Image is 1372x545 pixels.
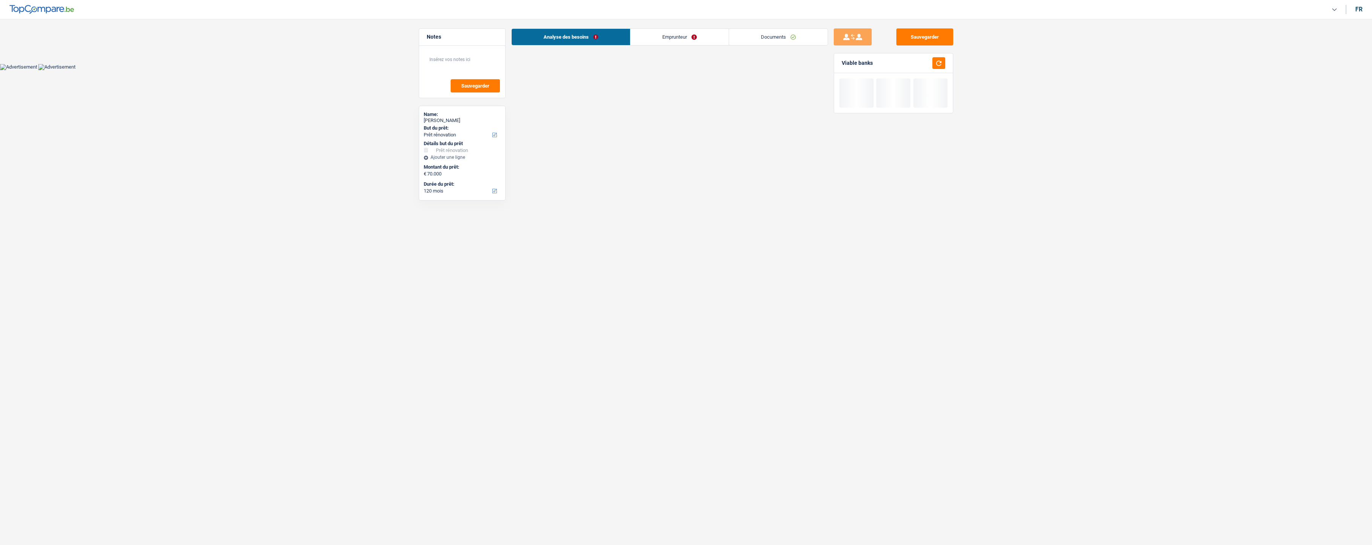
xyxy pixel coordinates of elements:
[461,83,489,88] span: Sauvegarder
[424,141,501,147] div: Détails but du prêt
[630,29,729,45] a: Emprunteur
[896,28,953,45] button: Sauvegarder
[451,79,500,92] button: Sauvegarder
[842,60,873,66] div: Viable banks
[424,155,501,160] div: Ajouter une ligne
[1355,6,1363,13] div: fr
[424,171,426,177] span: €
[38,64,75,70] img: Advertisement
[424,111,501,117] div: Name:
[424,181,499,187] label: Durée du prêt:
[9,5,74,14] img: TopCompare Logo
[424,117,501,124] div: [PERSON_NAME]
[424,125,499,131] label: But du prêt:
[427,34,498,40] h5: Notes
[424,164,499,170] label: Montant du prêt:
[512,29,630,45] a: Analyse des besoins
[729,29,828,45] a: Documents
